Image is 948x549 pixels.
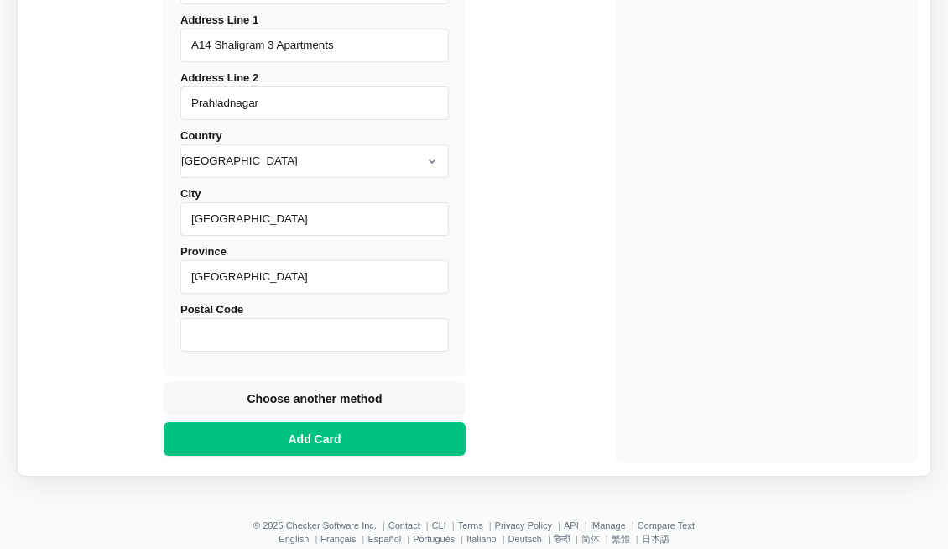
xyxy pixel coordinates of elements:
a: Contact [388,520,420,531]
label: Address Line 2 [180,71,449,120]
input: Postal Code [180,318,449,352]
a: Français [320,534,356,544]
a: CLI [432,520,446,531]
label: Postal Code [180,303,449,352]
a: API [564,520,579,531]
a: Privacy Policy [495,520,552,531]
select: Country [180,144,449,178]
label: Province [180,245,449,294]
label: Country [180,129,449,178]
button: Add Card [164,422,466,456]
a: Compare Text [638,520,695,531]
label: City [180,187,449,236]
a: English [279,534,309,544]
span: Add Card [285,431,345,447]
span: Choose another method [243,390,385,407]
a: Português [413,534,455,544]
label: Address Line 1 [180,13,449,62]
a: Deutsch [508,534,542,544]
button: Choose another method [164,382,466,416]
input: Address Line 1 [180,29,449,62]
a: 简体 [581,534,600,544]
a: Terms [458,520,483,531]
li: © 2025 Checker Software Inc. [253,520,388,531]
input: Address Line 2 [180,86,449,120]
a: हिन्दी [554,534,570,544]
a: Italiano [466,534,496,544]
a: 日本語 [642,534,669,544]
input: City [180,202,449,236]
a: 繁體 [612,534,630,544]
input: Province [180,260,449,294]
a: iManage [591,520,626,531]
a: Español [367,534,401,544]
